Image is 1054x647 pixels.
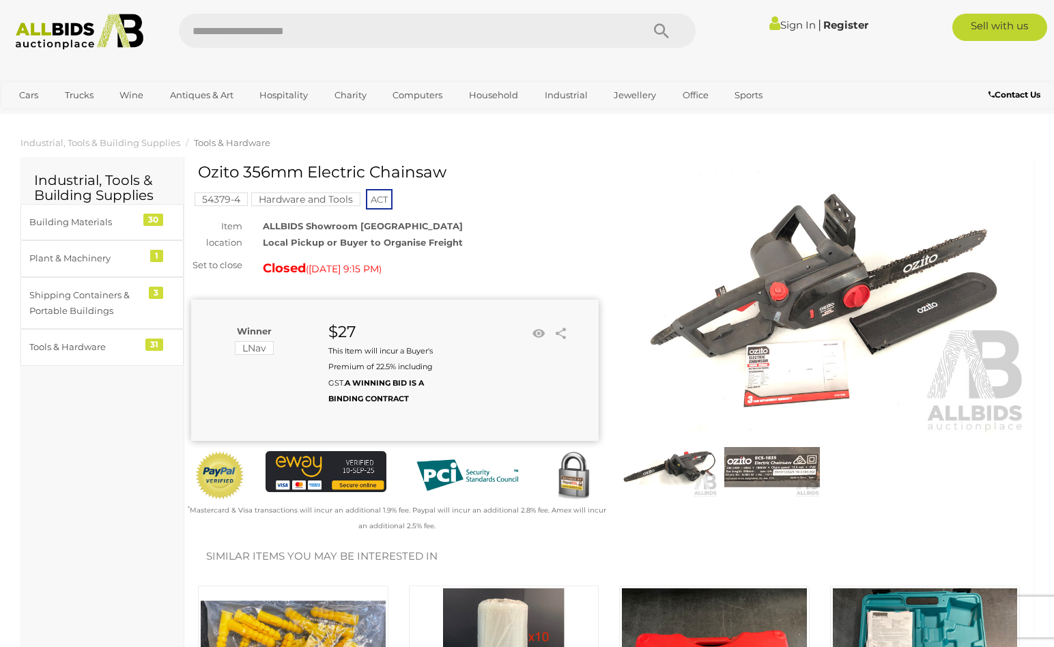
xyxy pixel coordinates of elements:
li: Watch this item [528,323,549,344]
img: PCI DSS compliant [407,451,528,500]
strong: Closed [263,261,306,276]
strong: $27 [328,322,356,341]
span: | [818,17,821,32]
div: Shipping Containers & Portable Buildings [29,287,142,319]
img: Allbids.com.au [8,14,151,50]
a: Industrial [536,84,597,106]
a: Register [823,18,868,31]
a: Tools & Hardware 31 [20,329,184,365]
h2: Industrial, Tools & Building Supplies [34,173,170,203]
a: [GEOGRAPHIC_DATA] [10,106,125,129]
strong: ALLBIDS Showroom [GEOGRAPHIC_DATA] [263,220,463,231]
strong: Local Pickup or Buyer to Organise Freight [263,237,463,248]
img: Ozito 356mm Electric Chainsaw [724,437,819,498]
a: Wine [111,84,152,106]
div: Tools & Hardware [29,339,142,355]
div: Set to close [181,257,253,273]
small: This Item will incur a Buyer's Premium of 22.5% including GST. [328,346,433,403]
span: [DATE] 9:15 PM [309,263,379,275]
mark: Hardware and Tools [251,192,360,206]
a: 54379-4 [195,194,248,205]
mark: 54379-4 [195,192,248,206]
div: Item location [181,218,253,250]
small: Mastercard & Visa transactions will incur an additional 1.9% fee. Paypal will incur an additional... [188,506,606,530]
h2: Similar items you may be interested in [206,551,1012,562]
a: Shipping Containers & Portable Buildings 3 [20,277,184,330]
span: ACT [366,189,393,210]
a: Cars [10,84,47,106]
a: Industrial, Tools & Building Supplies [20,137,180,148]
mark: LNav [235,341,274,355]
a: Plant & Machinery 1 [20,240,184,276]
a: Hardware and Tools [251,194,360,205]
a: Sports [726,84,771,106]
a: Computers [384,84,451,106]
a: Hospitality [251,84,317,106]
b: Contact Us [988,89,1040,100]
a: Sign In [769,18,816,31]
img: Official PayPal Seal [195,451,245,500]
button: Search [627,14,696,48]
a: Contact Us [988,87,1044,102]
a: Building Materials 30 [20,204,184,240]
img: Ozito 356mm Electric Chainsaw [619,171,1027,433]
img: Secured by Rapid SSL [548,451,599,502]
a: Sell with us [952,14,1047,41]
a: Office [674,84,717,106]
b: Winner [237,326,272,336]
div: Building Materials [29,214,142,230]
a: Antiques & Art [161,84,242,106]
b: A WINNING BID IS A BINDING CONTRACT [328,378,424,403]
div: 30 [143,214,163,226]
a: Jewellery [605,84,665,106]
a: Tools & Hardware [194,137,270,148]
img: eWAY Payment Gateway [266,451,386,491]
div: 3 [149,287,163,299]
div: Plant & Machinery [29,250,142,266]
img: Ozito 356mm Electric Chainsaw [623,437,717,498]
div: 1 [150,250,163,262]
a: Charity [326,84,375,106]
a: Household [460,84,527,106]
div: 31 [145,339,163,351]
span: ( ) [306,263,382,274]
h1: Ozito 356mm Electric Chainsaw [198,164,595,181]
a: Trucks [56,84,102,106]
